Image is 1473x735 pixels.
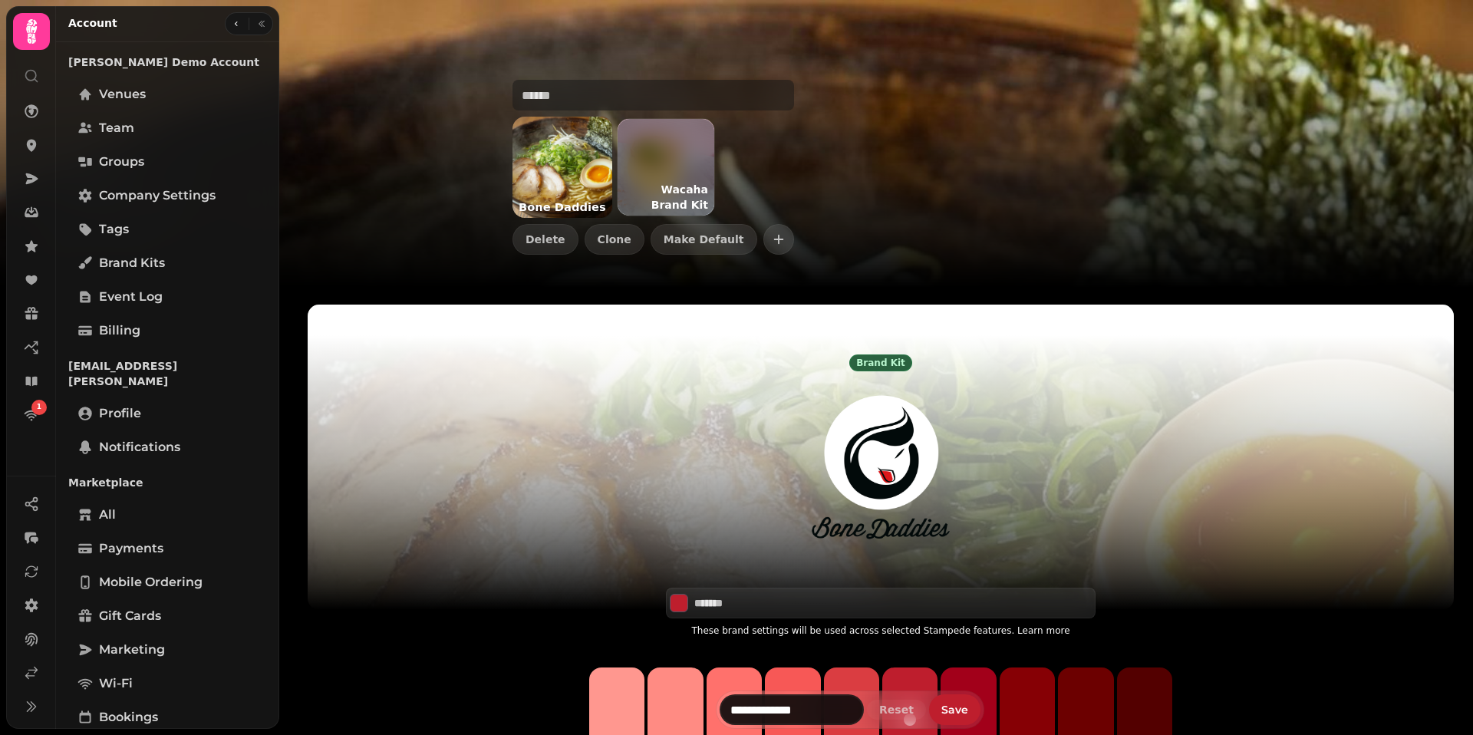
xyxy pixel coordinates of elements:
[99,288,163,306] span: Event log
[99,539,163,558] span: Payments
[99,153,144,171] span: Groups
[929,694,980,725] button: Save
[758,371,1003,563] img: aHR0cHM6Ly9maWxlcy5zdGFtcGVkZS5haS8wNzQ1NTQ5MC05MDM1LTRjODUtOWE2Mi0yNGY3ZDUwNThlZmYvbWVkaWEvNWMwN...
[68,15,117,31] h2: Account
[512,196,613,218] p: Bone Daddies
[68,315,267,346] a: Billing
[1017,625,1069,636] a: Learn more
[68,469,267,496] p: Marketplace
[879,704,914,715] span: Reset
[68,702,267,733] a: Bookings
[618,179,714,216] p: Wacaha Brand Kit
[670,594,688,612] button: Select color
[68,567,267,598] a: Mobile ordering
[651,224,757,255] button: Make Default
[867,700,926,720] button: Reset
[510,116,613,219] a: Bone Daddies
[849,354,912,371] div: Brand kit
[99,674,133,693] span: Wi-Fi
[511,117,612,218] img: aHR0cHM6Ly9maWxlcy5zdGFtcGVkZS5haS8wNzQ1NTQ5MC05MDM1LTRjODUtOWE2Mi0yNGY3ZDUwNThlZmYvbWVkaWEvM2Q0M...
[99,220,129,239] span: Tags
[99,607,161,625] span: Gift cards
[512,224,578,255] button: Delete
[68,668,267,699] a: Wi-Fi
[99,506,116,524] span: All
[666,621,1096,640] p: These brand settings will be used across selected Stampede features.
[941,704,968,715] span: Save
[68,601,267,631] a: Gift cards
[99,708,158,727] span: Bookings
[68,432,267,463] a: Notifications
[99,641,165,659] span: Marketing
[99,438,180,456] span: Notifications
[68,113,267,143] a: Team
[618,119,714,216] img: aHR0cHM6Ly9maWxlcy5zdGFtcGVkZS5haS8wNzQ1NTQ5MC05MDM1LTRjODUtOWE2Mi0yNGY3ZDUwNThlZmYvbWVkaWEvMjQ3Y...
[68,147,267,177] a: Groups
[99,85,146,104] span: Venues
[16,400,47,430] a: 1
[68,282,267,312] a: Event log
[68,48,267,76] p: [PERSON_NAME] Demo Account
[526,234,565,245] span: Delete
[99,254,165,272] span: Brand Kits
[68,180,267,211] a: Company settings
[37,402,41,413] span: 1
[99,119,134,137] span: Team
[664,234,744,245] span: Make Default
[99,186,216,205] span: Company settings
[585,224,644,255] button: Clone
[617,118,715,216] a: Wacaha Brand Kit
[68,79,267,110] a: Venues
[598,234,631,245] span: Clone
[68,533,267,564] a: Payments
[68,634,267,665] a: Marketing
[68,398,267,429] a: Profile
[99,321,140,340] span: Billing
[99,573,203,592] span: Mobile ordering
[99,404,141,423] span: Profile
[68,214,267,245] a: Tags
[666,588,1096,618] div: Select color
[68,248,267,279] a: Brand Kits
[68,352,267,395] p: [EMAIL_ADDRESS][PERSON_NAME]
[68,499,267,530] a: All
